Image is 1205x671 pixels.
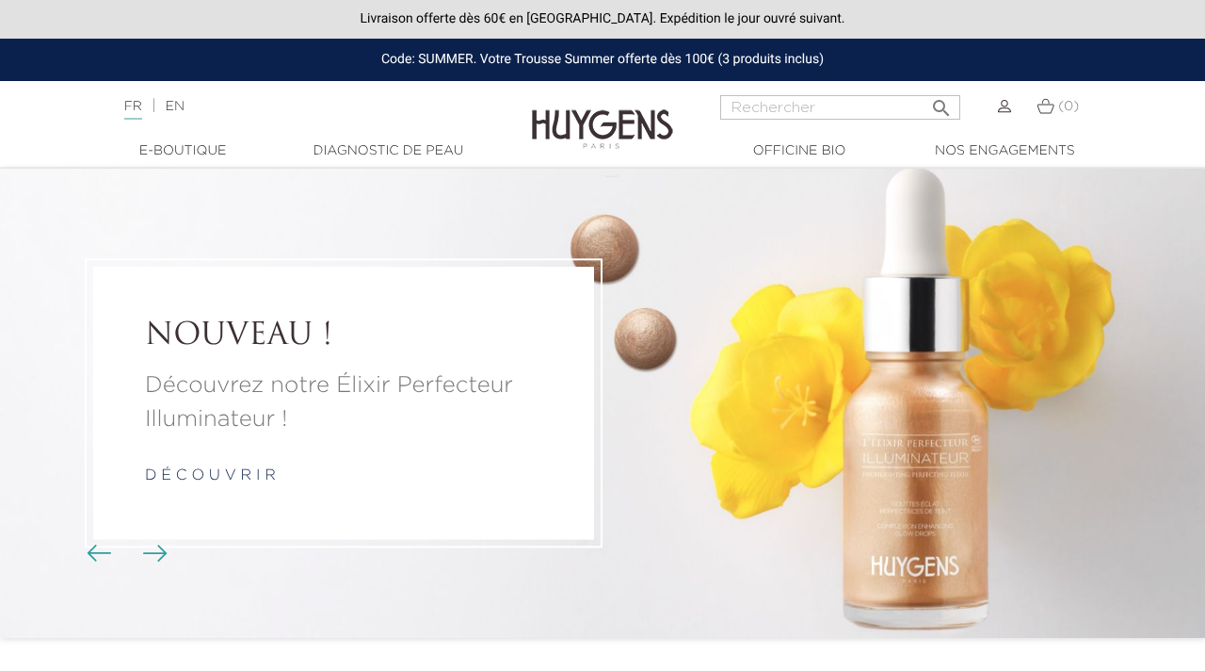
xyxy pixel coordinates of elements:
a: d é c o u v r i r [145,469,276,484]
div: | [115,95,489,118]
span: (0) [1058,100,1079,113]
a: Nos engagements [910,141,1099,161]
input: Rechercher [720,95,960,120]
a: Découvrez notre Élixir Perfecteur Illuminateur ! [145,369,542,437]
button:  [924,90,958,115]
div: Boutons du carrousel [94,540,155,568]
a: EN [166,100,185,113]
a: NOUVEAU ! [145,319,542,354]
a: Diagnostic de peau [294,141,482,161]
a: FR [124,100,142,120]
a: Officine Bio [705,141,893,161]
img: Huygens [532,79,673,152]
a: E-Boutique [88,141,277,161]
i:  [930,91,953,114]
